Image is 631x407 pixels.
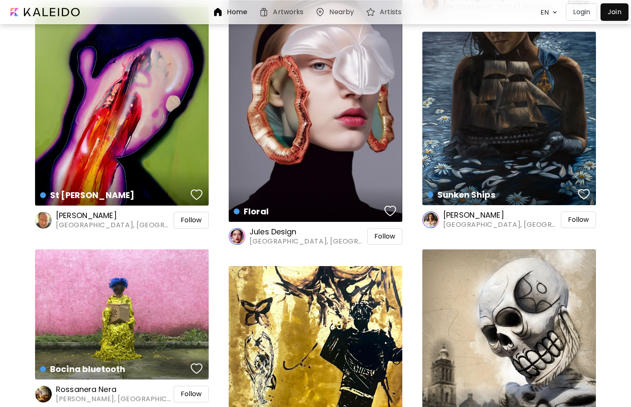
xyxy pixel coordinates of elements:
[443,210,559,220] h6: [PERSON_NAME]
[189,186,204,203] button: favorites
[443,220,559,229] span: [GEOGRAPHIC_DATA], [GEOGRAPHIC_DATA]
[573,7,590,17] p: Login
[40,189,188,201] h4: St [PERSON_NAME]
[422,32,596,205] a: Sunken Shipsfavoriteshttps://cdn.kaleido.art/CDN/Artwork/168199/Primary/medium.webp?updated=746968
[329,9,354,15] h6: Nearby
[250,237,366,246] span: [GEOGRAPHIC_DATA], [GEOGRAPHIC_DATA]
[374,232,395,241] span: Follow
[561,211,596,228] div: Follow
[174,212,209,229] div: Follow
[550,8,559,16] img: arrow down
[35,249,209,379] a: Bocina bluetoothfavoriteshttps://cdn.kaleido.art/CDN/Artwork/72286/Primary/medium.webp?updated=32...
[181,390,202,398] span: Follow
[234,205,382,218] h4: Floral
[536,5,550,20] div: EN
[56,394,172,404] span: [PERSON_NAME], [GEOGRAPHIC_DATA]
[380,9,401,15] h6: Artists
[315,7,357,17] a: Nearby
[229,227,402,246] a: Jules Design[GEOGRAPHIC_DATA], [GEOGRAPHIC_DATA]Follow
[56,221,172,230] span: [GEOGRAPHIC_DATA], [GEOGRAPHIC_DATA]
[566,3,597,21] button: Login
[367,228,402,245] div: Follow
[56,384,172,394] h6: Rossanera Nera
[40,363,188,375] h4: Bocina bluetooth
[35,7,209,205] a: St [PERSON_NAME]favoriteshttps://cdn.kaleido.art/CDN/Artwork/95084/Primary/medium.webp?updated=41...
[601,3,628,21] a: Join
[427,188,575,201] h4: Sunken Ships
[366,7,405,17] a: Artists
[56,211,172,221] h6: [PERSON_NAME]
[174,386,209,402] div: Follow
[181,216,202,224] span: Follow
[273,9,303,15] h6: Artworks
[250,227,366,237] h6: Jules Design
[213,7,250,17] a: Home
[189,360,204,377] button: favorites
[382,203,398,219] button: favorites
[568,216,589,224] span: Follow
[227,9,247,15] h6: Home
[259,7,307,17] a: Artworks
[576,186,592,203] button: favorites
[35,211,209,230] a: [PERSON_NAME][GEOGRAPHIC_DATA], [GEOGRAPHIC_DATA]Follow
[566,3,601,21] a: Login
[422,210,596,229] a: [PERSON_NAME][GEOGRAPHIC_DATA], [GEOGRAPHIC_DATA]Follow
[35,384,209,404] a: Rossanera Nera[PERSON_NAME], [GEOGRAPHIC_DATA]Follow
